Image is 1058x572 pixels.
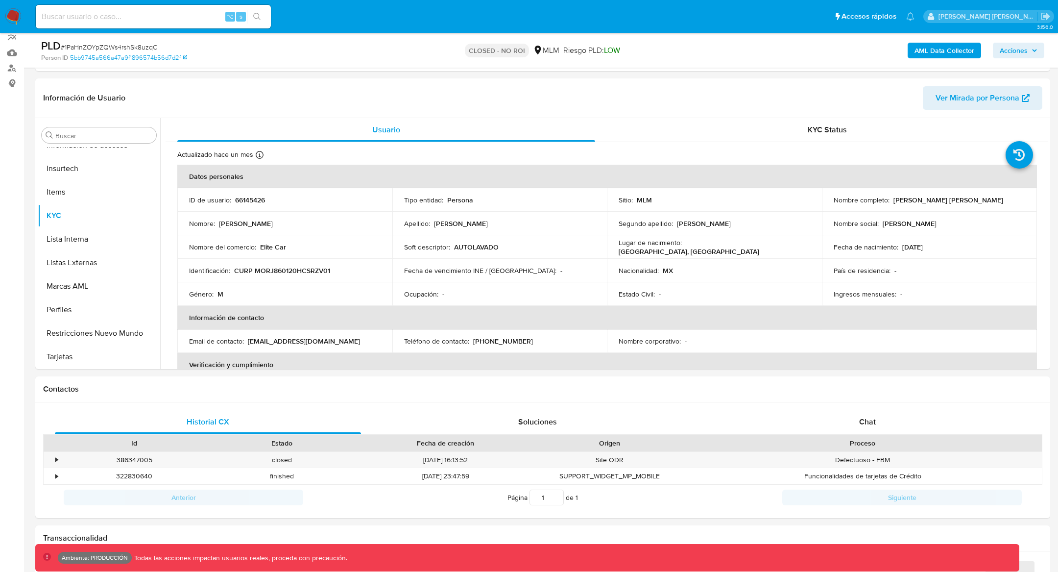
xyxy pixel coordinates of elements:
[177,165,1037,188] th: Datos personales
[902,243,923,251] p: [DATE]
[404,266,556,275] p: Fecha de vencimiento INE / [GEOGRAPHIC_DATA] :
[235,196,265,204] p: 66145426
[834,219,879,228] p: Nombre social :
[189,266,230,275] p: Identificación :
[619,290,655,298] p: Estado Civil :
[38,227,160,251] button: Lista Interna
[908,43,981,58] button: AML Data Collector
[936,86,1019,110] span: Ver Mirada por Persona
[883,219,937,228] p: [PERSON_NAME]
[226,12,234,21] span: ⌥
[834,266,890,275] p: País de residencia :
[619,219,673,228] p: Segundo apellido :
[683,468,1042,484] div: Funcionalidades de tarjetas de Crédito
[38,274,160,298] button: Marcas AML
[404,337,469,346] p: Teléfono de contacto :
[189,290,214,298] p: Género :
[187,416,229,427] span: Historial CX
[683,452,1042,468] div: Defectuoso - FBM
[659,290,661,298] p: -
[938,12,1037,21] p: stella.andriano@mercadolibre.com
[619,238,682,247] p: Lugar de nacimiento :
[473,337,533,346] p: [PHONE_NUMBER]
[536,452,683,468] div: Site ODR
[404,290,438,298] p: Ocupación :
[372,124,400,135] span: Usuario
[923,86,1042,110] button: Ver Mirada por Persona
[893,196,1003,204] p: [PERSON_NAME] [PERSON_NAME]
[404,219,430,228] p: Apellido :
[234,266,330,275] p: CURP MORJ860120HCSRZV01
[215,438,349,448] div: Estado
[189,196,231,204] p: ID de usuario :
[560,266,562,275] p: -
[41,38,61,53] b: PLD
[533,45,559,56] div: MLM
[38,251,160,274] button: Listas Externas
[677,219,731,228] p: [PERSON_NAME]
[465,44,529,57] p: CLOSED - NO ROI
[38,298,160,322] button: Perfiles
[132,553,347,563] p: Todas las acciones impactan usuarios reales, proceda con precaución.
[177,150,253,159] p: Actualizado hace un mes
[247,10,267,24] button: search-icon
[219,219,273,228] p: [PERSON_NAME]
[619,337,681,346] p: Nombre corporativo :
[859,416,876,427] span: Chat
[70,53,187,62] a: 5bb9745a566a47a9f1896574b56d7d2f
[68,438,201,448] div: Id
[61,42,157,52] span: # 1PaHnZOYpZQWs4rshSk8uzqC
[1040,11,1051,22] a: Salir
[663,266,673,275] p: MX
[355,468,536,484] div: [DATE] 23:47:59
[38,157,160,180] button: Insurtech
[685,337,687,346] p: -
[619,266,659,275] p: Nacionalidad :
[43,93,125,103] h1: Información de Usuario
[43,533,1042,543] h1: Transaccionalidad
[38,180,160,204] button: Items
[914,43,974,58] b: AML Data Collector
[38,345,160,369] button: Tarjetas
[189,337,244,346] p: Email de contacto :
[36,10,271,23] input: Buscar usuario o caso...
[690,438,1035,448] div: Proceso
[64,490,303,505] button: Anterior
[604,45,620,56] span: LOW
[177,306,1037,329] th: Información de contacto
[189,219,215,228] p: Nombre :
[637,196,652,204] p: MLM
[619,196,633,204] p: Sitio :
[454,243,499,251] p: AUTOLAVADO
[177,353,1037,376] th: Verificación y cumplimiento
[38,322,160,345] button: Restricciones Nuevo Mundo
[38,204,160,227] button: KYC
[208,468,356,484] div: finished
[362,438,529,448] div: Fecha de creación
[834,290,896,298] p: Ingresos mensuales :
[61,452,208,468] div: 386347005
[619,247,759,256] p: [GEOGRAPHIC_DATA], [GEOGRAPHIC_DATA]
[217,290,223,298] p: M
[1037,23,1053,31] span: 3.156.0
[248,337,360,346] p: [EMAIL_ADDRESS][DOMAIN_NAME]
[518,416,557,427] span: Soluciones
[900,290,902,298] p: -
[55,455,58,465] div: •
[834,243,898,251] p: Fecha de nacimiento :
[434,219,488,228] p: [PERSON_NAME]
[447,196,473,204] p: Persona
[41,53,68,62] b: Person ID
[260,243,286,251] p: Elite Car
[576,493,578,502] span: 1
[355,452,536,468] div: [DATE] 16:13:52
[536,468,683,484] div: SUPPORT_WIDGET_MP_MOBILE
[43,384,1042,394] h1: Contactos
[61,468,208,484] div: 322830640
[404,196,443,204] p: Tipo entidad :
[240,12,242,21] span: s
[55,131,152,140] input: Buscar
[782,490,1022,505] button: Siguiente
[442,290,444,298] p: -
[834,196,890,204] p: Nombre completo :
